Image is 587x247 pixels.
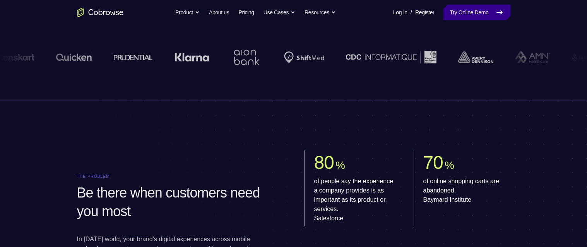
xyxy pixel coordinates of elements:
[314,214,395,223] span: Salesforce
[423,195,504,204] span: Baymard Institute
[305,5,336,20] button: Resources
[443,5,510,20] a: Try Online Demo
[423,152,443,173] span: 70
[423,177,504,204] p: of online shopping carts are abandoned.
[445,159,454,171] span: %
[113,54,152,60] img: prudential
[314,152,334,173] span: 80
[77,174,283,179] p: The problem
[174,53,209,62] img: Klarna
[77,8,123,17] a: Go to the home page
[238,5,254,20] a: Pricing
[411,8,412,17] span: /
[335,159,345,171] span: %
[209,5,229,20] a: About us
[346,51,436,63] img: CDC Informatique
[458,51,493,63] img: avery-dennison
[393,5,407,20] a: Log In
[231,42,262,73] img: Aion Bank
[314,177,395,223] p: of people say the experience a company provides is as important as its product or services.
[175,5,200,20] button: Product
[284,51,324,63] img: Shiftmed
[415,5,434,20] a: Register
[77,184,280,221] h2: Be there when customers need you most
[264,5,295,20] button: Use Cases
